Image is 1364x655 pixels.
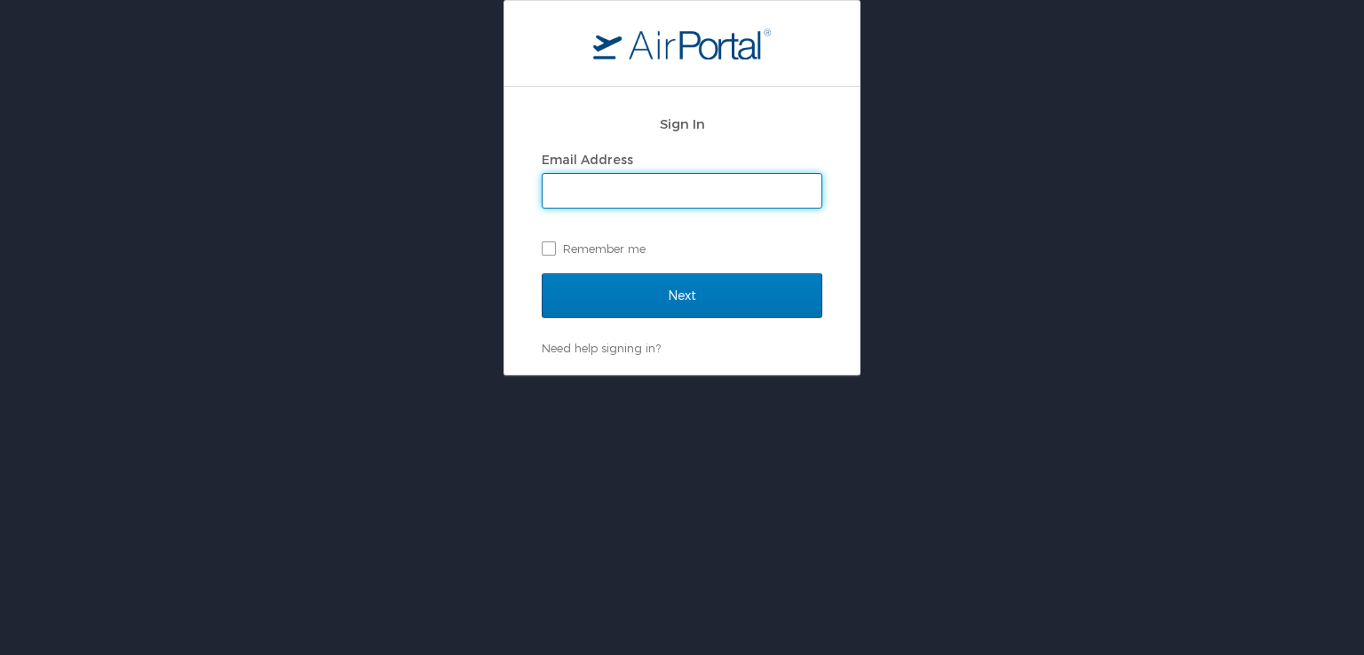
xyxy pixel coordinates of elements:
a: Need help signing in? [542,341,661,355]
label: Email Address [542,152,633,167]
label: Remember me [542,235,822,262]
img: logo [593,28,771,59]
h2: Sign In [542,114,822,134]
input: Next [542,273,822,318]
